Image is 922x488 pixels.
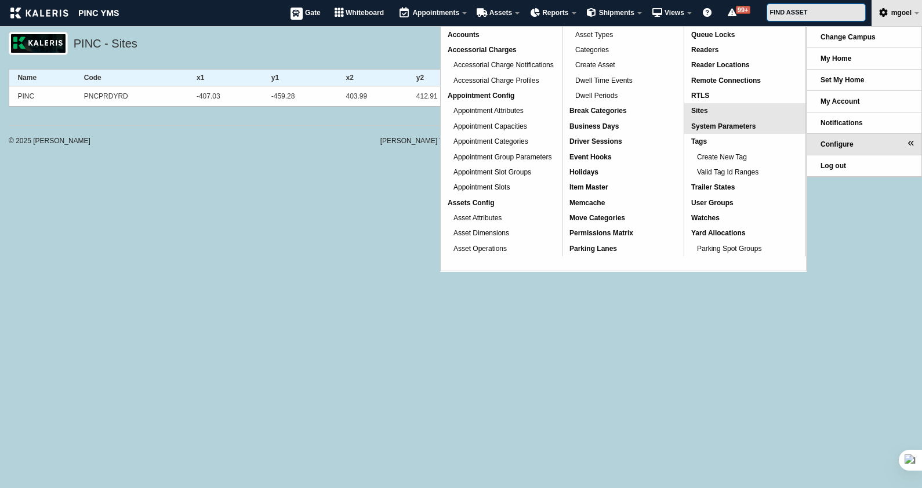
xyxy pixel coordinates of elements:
[569,245,617,253] span: Parking Lanes
[821,162,846,170] span: Log out
[736,6,750,14] span: 99+
[453,77,539,85] span: Accessorial Charge Profiles
[691,229,746,237] span: Yard Allocations
[453,61,554,69] span: Accessorial Charge Notifications
[346,9,384,17] span: Whiteboard
[569,153,612,161] span: Event Hooks
[599,9,634,17] span: Shipments
[691,137,707,145] span: Tags
[305,9,321,17] span: Gate
[448,46,517,54] span: Accessorial Charges
[75,70,188,86] th: Code
[337,70,408,86] th: x2
[453,245,507,253] span: Asset Operations
[412,9,459,17] span: Appointments
[691,214,720,222] span: Watches
[569,183,608,191] span: Item Master
[188,70,263,86] th: x1
[453,168,531,176] span: Appointment Slot Groups
[448,31,480,39] span: Accounts
[691,107,708,115] span: Sites
[569,107,627,115] span: Break Categories
[453,183,510,191] span: Appointment Slots
[821,119,863,127] span: Notifications
[337,86,408,107] td: 403.99
[453,107,524,115] span: Appointment Attributes
[691,46,718,54] span: Readers
[691,92,709,100] span: RTLS
[821,76,864,84] span: Set My Home
[821,54,851,63] span: My Home
[453,153,551,161] span: Appointment Group Parameters
[263,70,337,86] th: y1
[408,86,478,107] td: 412.91
[821,33,876,41] span: Change Campus
[821,97,860,105] span: My Account
[263,86,337,107] td: -459.28
[575,46,609,54] span: Categories
[453,137,528,145] span: Appointment Categories
[575,31,613,39] span: Asset Types
[767,3,866,21] input: FIND ASSET
[569,137,622,145] span: Driver Sessions
[569,168,598,176] span: Holidays
[691,77,761,85] span: Remote Connections
[74,35,908,55] h5: PINC - Sites
[697,153,747,161] span: Create New Tag
[408,70,478,86] th: y2
[891,9,912,17] span: mgoel
[691,199,734,207] span: User Groups
[448,199,495,207] span: Assets Config
[575,92,618,100] span: Dwell Periods
[542,9,568,17] span: Reports
[569,199,605,207] span: Memcache
[453,229,509,237] span: Asset Dimensions
[453,122,527,130] span: Appointment Capacities
[697,168,758,176] span: Valid Tag Id Ranges
[188,86,263,107] td: -407.03
[697,245,761,253] span: Parking Spot Groups
[691,122,756,130] span: System Parameters
[453,214,502,222] span: Asset Attributes
[575,61,615,69] span: Create Asset
[10,8,119,19] img: kaleris_pinc-9d9452ea2abe8761a8e09321c3823821456f7e8afc7303df8a03059e807e3f55.png
[380,137,913,144] div: [PERSON_NAME] YMS v7.1.1.2 | | | |
[9,32,68,55] img: logo_pnc-prd.png
[489,9,512,17] span: Assets
[665,9,684,17] span: Views
[691,61,750,69] span: Reader Locations
[9,137,235,144] div: © 2025 [PERSON_NAME]
[9,70,76,86] th: Name
[569,229,633,237] span: Permissions Matrix
[821,140,854,148] span: Configure
[569,122,619,130] span: Business Days
[807,134,921,155] li: Configure
[75,86,188,107] td: PNCPRDYRD
[9,86,76,107] td: PINC
[691,31,735,39] span: Queue Locks
[575,77,633,85] span: Dwell Time Events
[569,214,625,222] span: Move Categories
[448,92,514,100] span: Appointment Config
[691,183,735,191] span: Trailer States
